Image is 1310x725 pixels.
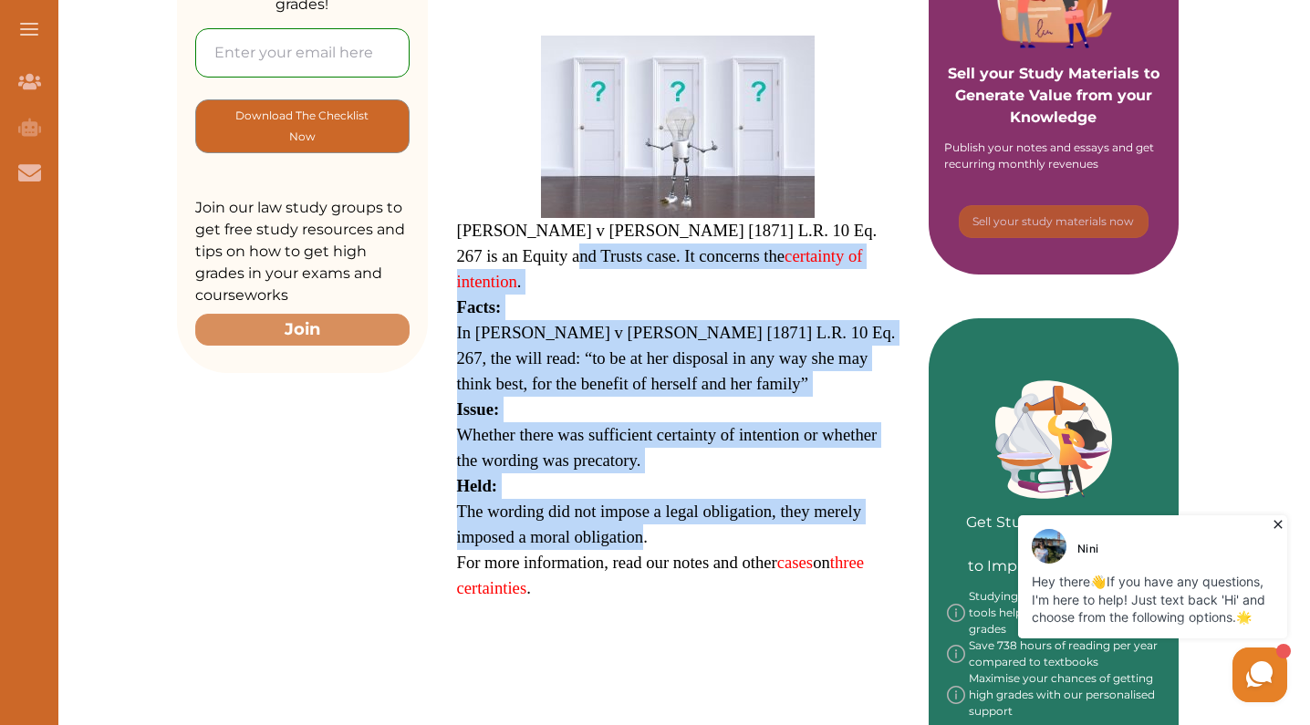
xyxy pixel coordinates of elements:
span: In [PERSON_NAME] v [PERSON_NAME] [1871] L.R. 10 Eq. 267, the will read: “to be at her disposal in... [457,323,896,393]
button: [object Object] [195,99,410,153]
iframe: HelpCrunch [872,511,1292,707]
a: cases [777,553,813,572]
button: [object Object] [959,205,1149,238]
img: question-mark-3839456_1920-300x200.jpg [541,36,815,218]
div: Publish your notes and essays and get recurring monthly revenues [944,140,1163,172]
p: Sell your Study Materials to Generate Value from your Knowledge [947,12,1161,129]
img: Green card image [995,380,1112,499]
p: Sell your study materials now [972,213,1134,230]
input: Enter your email here [195,28,410,78]
a: certainty of intention [457,246,863,291]
p: Join our law study groups to get free study resources and tips on how to get high grades in your ... [195,197,410,306]
button: Join [195,314,410,346]
span: The wording did not impose a legal obligation, they merely imposed a moral obligation. [457,502,862,546]
p: Download The Checklist Now [233,105,372,148]
span: Facts: [457,297,502,316]
span: For more information, read our notes and other on . [457,553,865,597]
span: Whether there was sufficient certainty of intention or whether the wording was precatory. [457,425,878,470]
span: Held: [457,476,498,495]
p: Get Study Materials and Tutoring to Improve your Grades [947,461,1161,577]
span: [PERSON_NAME] v [PERSON_NAME] [1871] L.R. 10 Eq. 267 is an Equity and Trusts case. It concerns the . [457,221,878,291]
span: Issue: [457,399,500,419]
